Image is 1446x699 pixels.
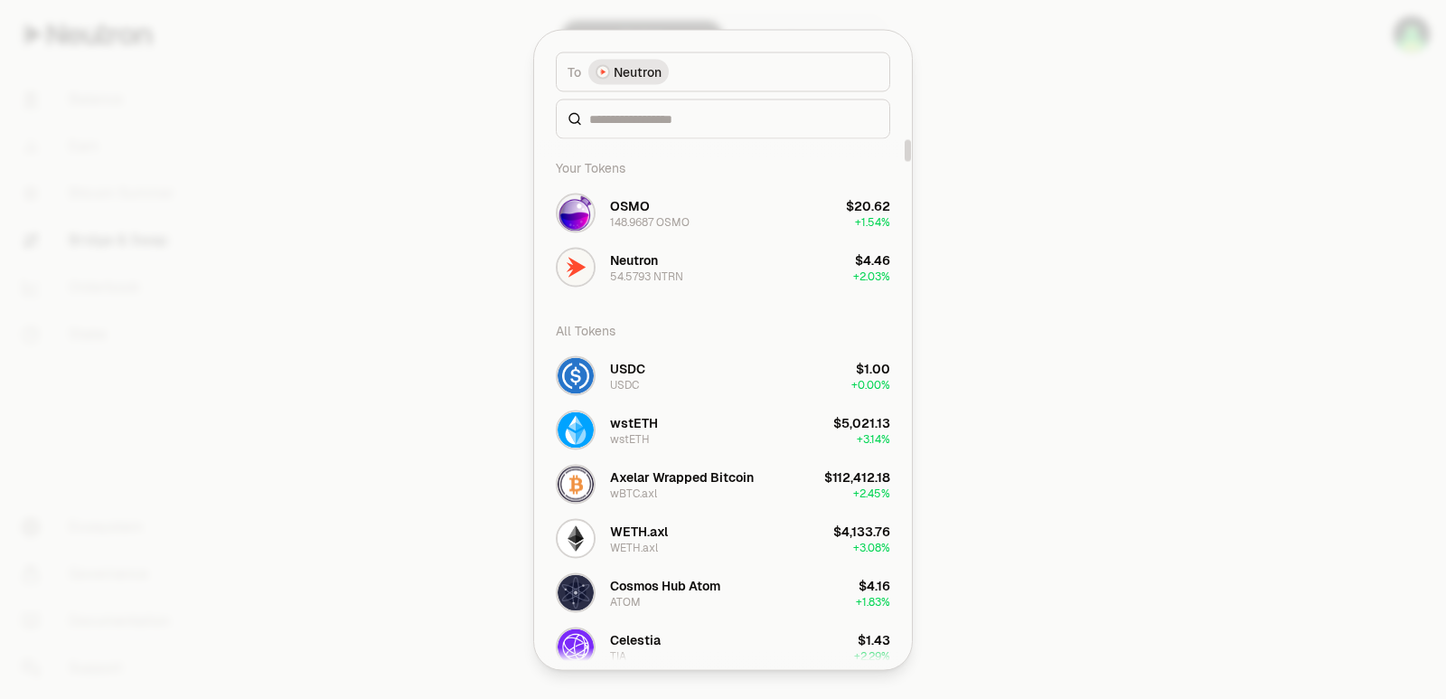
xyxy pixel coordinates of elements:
span: + 0.00% [851,377,890,392]
img: wBTC.axl Logo [558,466,594,502]
div: USDC [610,377,639,392]
span: + 1.54% [855,214,890,229]
div: 148.9687 OSMO [610,214,690,229]
div: Cosmos Hub Atom [610,576,720,594]
button: ToNeutron LogoNeutron [556,52,890,91]
span: + 3.14% [857,431,890,446]
button: ATOM LogoCosmos Hub AtomATOM$4.16+1.83% [545,565,901,619]
button: TIA LogoCelestiaTIA$1.43+2.29% [545,619,901,674]
div: $4,133.76 [833,522,890,540]
img: WETH.axl Logo [558,520,594,556]
button: OSMO LogoOSMO148.9687 OSMO$20.62+1.54% [545,185,901,240]
span: + 2.45% [853,486,890,500]
div: Your Tokens [545,149,901,185]
div: $5,021.13 [833,413,890,431]
img: Neutron Logo [597,66,608,77]
div: Axelar Wrapped Bitcoin [610,468,754,486]
div: Celestia [610,630,661,648]
div: ATOM [610,594,641,609]
div: 54.5793 NTRN [610,269,683,283]
img: OSMO Logo [558,194,594,231]
img: TIA Logo [558,628,594,665]
button: NTRN LogoNeutron54.5793 NTRN$4.46+2.03% [545,240,901,294]
div: All Tokens [545,312,901,348]
span: To [568,62,581,80]
div: wstETH [610,431,650,446]
div: $4.46 [855,250,890,269]
span: + 1.83% [856,594,890,609]
div: USDC [610,359,645,377]
span: + 3.08% [853,540,890,554]
img: NTRN Logo [558,249,594,285]
button: wBTC.axl LogoAxelar Wrapped BitcoinwBTC.axl$112,412.18+2.45% [545,457,901,511]
div: WETH.axl [610,522,668,540]
div: TIA [610,648,626,663]
div: Neutron [610,250,658,269]
span: Neutron [614,62,662,80]
button: wstETH LogowstETHwstETH$5,021.13+3.14% [545,402,901,457]
div: wBTC.axl [610,486,657,500]
span: + 2.03% [853,269,890,283]
div: $112,412.18 [824,468,890,486]
img: ATOM Logo [558,574,594,610]
button: USDC LogoUSDCUSDC$1.00+0.00% [545,348,901,402]
img: USDC Logo [558,357,594,393]
div: $1.43 [858,630,890,648]
div: $1.00 [856,359,890,377]
div: WETH.axl [610,540,658,554]
img: wstETH Logo [558,411,594,448]
div: OSMO [610,196,650,214]
span: + 2.29% [854,648,890,663]
button: WETH.axl LogoWETH.axlWETH.axl$4,133.76+3.08% [545,511,901,565]
div: $20.62 [846,196,890,214]
div: wstETH [610,413,658,431]
div: $4.16 [859,576,890,594]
